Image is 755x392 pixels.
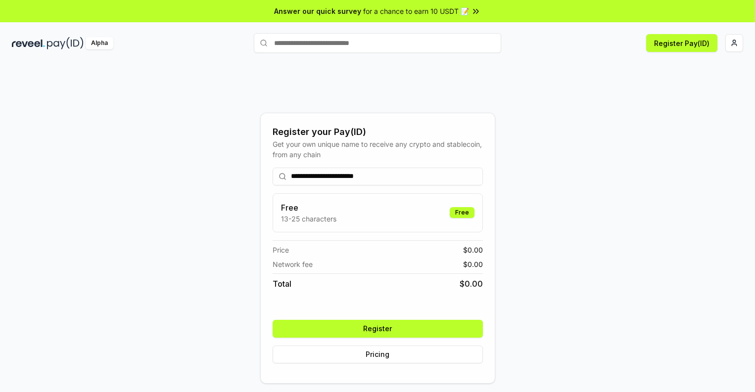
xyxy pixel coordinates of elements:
[460,278,483,290] span: $ 0.00
[273,125,483,139] div: Register your Pay(ID)
[363,6,469,16] span: for a chance to earn 10 USDT 📝
[273,346,483,363] button: Pricing
[281,202,336,214] h3: Free
[86,37,113,49] div: Alpha
[47,37,84,49] img: pay_id
[274,6,361,16] span: Answer our quick survey
[450,207,474,218] div: Free
[646,34,717,52] button: Register Pay(ID)
[273,139,483,160] div: Get your own unique name to receive any crypto and stablecoin, from any chain
[12,37,45,49] img: reveel_dark
[463,245,483,255] span: $ 0.00
[463,259,483,269] span: $ 0.00
[273,278,291,290] span: Total
[281,214,336,224] p: 13-25 characters
[273,245,289,255] span: Price
[273,320,483,338] button: Register
[273,259,313,269] span: Network fee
